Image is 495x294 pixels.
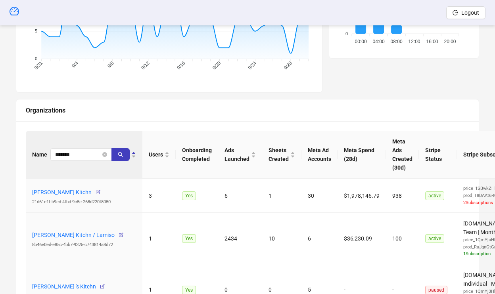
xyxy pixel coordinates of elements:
button: search [111,148,130,161]
tspan: 9/24 [247,60,258,71]
th: Stripe Status [419,131,457,179]
div: 6 [308,234,331,243]
tspan: 08:00 [391,39,403,45]
span: Yes [182,191,196,200]
div: 5 [308,285,331,294]
span: active [425,191,444,200]
th: Sheets Created [262,131,301,179]
tspan: 5 [35,29,37,34]
div: 8b46e0ed-e85c-4bb7-9325-c743814a8d72 [32,241,136,248]
td: 1 [262,179,301,213]
tspan: 9/8 [106,60,115,69]
tspan: 0 [345,31,348,36]
tspan: 12:00 [409,39,420,45]
span: dashboard [10,6,19,16]
td: 6 [218,179,262,213]
td: 3 [142,179,176,213]
span: search [118,152,123,157]
th: Meta Ad Accounts [301,131,338,179]
a: [PERSON_NAME] 's Kitchn [32,283,96,290]
span: Yes [182,234,196,243]
tspan: 9/28 [283,60,294,71]
th: Onboarding Completed [176,131,218,179]
div: - [392,285,412,294]
button: Logout [446,6,485,19]
div: 30 [308,191,331,200]
button: close-circle [102,152,107,157]
div: 938 [392,191,412,200]
tspan: 04:00 [373,39,385,45]
td: 10 [262,213,301,264]
a: [PERSON_NAME] Kitchn / Lamiso [32,232,115,238]
span: Users [149,150,163,159]
th: Users [142,131,176,179]
tspan: 16:00 [426,39,438,45]
td: 2434 [218,213,262,264]
th: Meta Ads Created (30d) [386,131,419,179]
tspan: 9/12 [140,60,151,71]
a: [PERSON_NAME] Kitchn [32,189,92,195]
td: 1 [142,213,176,264]
tspan: 0 [35,57,37,61]
td: $36,230.09 [338,213,386,264]
div: 100 [392,234,412,243]
div: 21d61e1f-b9ed-4fbd-9c5e-268d220f8050 [32,199,136,206]
tspan: 00:00 [355,39,367,45]
tspan: 9/4 [71,60,79,69]
span: Sheets Created [269,146,289,163]
th: Ads Launched [218,131,262,179]
span: active [425,234,444,243]
div: Organizations [26,105,469,115]
span: logout [453,10,458,15]
tspan: 20:00 [444,39,456,45]
span: Ads Launched [224,146,249,163]
tspan: 9/16 [176,60,186,71]
span: Logout [461,10,479,16]
tspan: 8/31 [33,60,44,71]
td: $1,978,146.79 [338,179,386,213]
th: Meta Spend (28d) [338,131,386,179]
tspan: 9/20 [211,60,222,71]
